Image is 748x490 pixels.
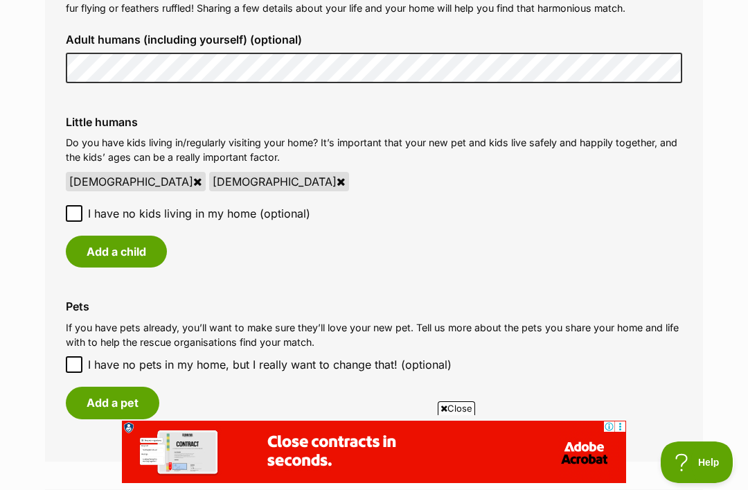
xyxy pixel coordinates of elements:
button: Add a pet [66,387,159,419]
label: Adult humans (including yourself) (optional) [66,33,682,46]
p: Do you have kids living in/regularly visiting your home? It’s important that your new pet and kid... [66,135,682,165]
span: I have no kids living in my home (optional) [88,205,310,222]
iframe: Advertisement [122,421,626,483]
iframe: Help Scout Beacon - Open [661,441,734,483]
span: I have no pets in my home, but I really want to change that! (optional) [88,356,452,373]
span: Close [438,401,475,415]
div: [DEMOGRAPHIC_DATA] [209,172,349,191]
div: [DEMOGRAPHIC_DATA] [66,172,206,191]
button: Add a child [66,236,167,268]
label: Little humans [66,116,682,128]
label: Pets [66,300,682,313]
p: If you have pets already, you’ll want to make sure they’ll love your new pet. Tell us more about ... [66,320,682,350]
